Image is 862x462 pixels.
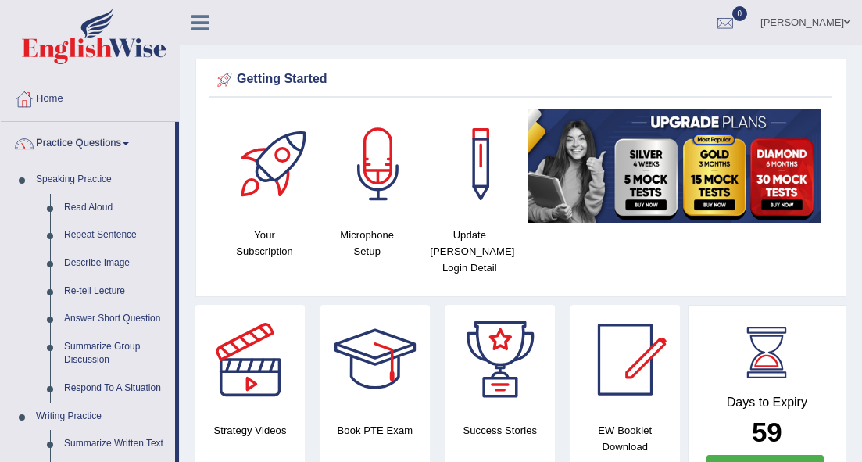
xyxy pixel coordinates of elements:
[57,333,175,374] a: Summarize Group Discussion
[320,422,430,439] h4: Book PTE Exam
[324,227,410,260] h4: Microphone Setup
[570,422,680,455] h4: EW Booklet Download
[445,422,555,439] h4: Success Stories
[213,68,828,91] div: Getting Started
[57,249,175,278] a: Describe Image
[57,374,175,403] a: Respond To A Situation
[732,6,748,21] span: 0
[29,403,175,431] a: Writing Practice
[195,422,305,439] h4: Strategy Videos
[29,166,175,194] a: Speaking Practice
[57,305,175,333] a: Answer Short Question
[706,396,828,410] h4: Days to Expiry
[57,278,175,306] a: Re-tell Lecture
[221,227,308,260] h4: Your Subscription
[752,417,782,447] b: 59
[528,109,821,223] img: small5.jpg
[57,430,175,458] a: Summarize Written Text
[1,77,179,116] a: Home
[57,194,175,222] a: Read Aloud
[57,221,175,249] a: Repeat Sentence
[426,227,513,276] h4: Update [PERSON_NAME] Login Detail
[1,122,175,161] a: Practice Questions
